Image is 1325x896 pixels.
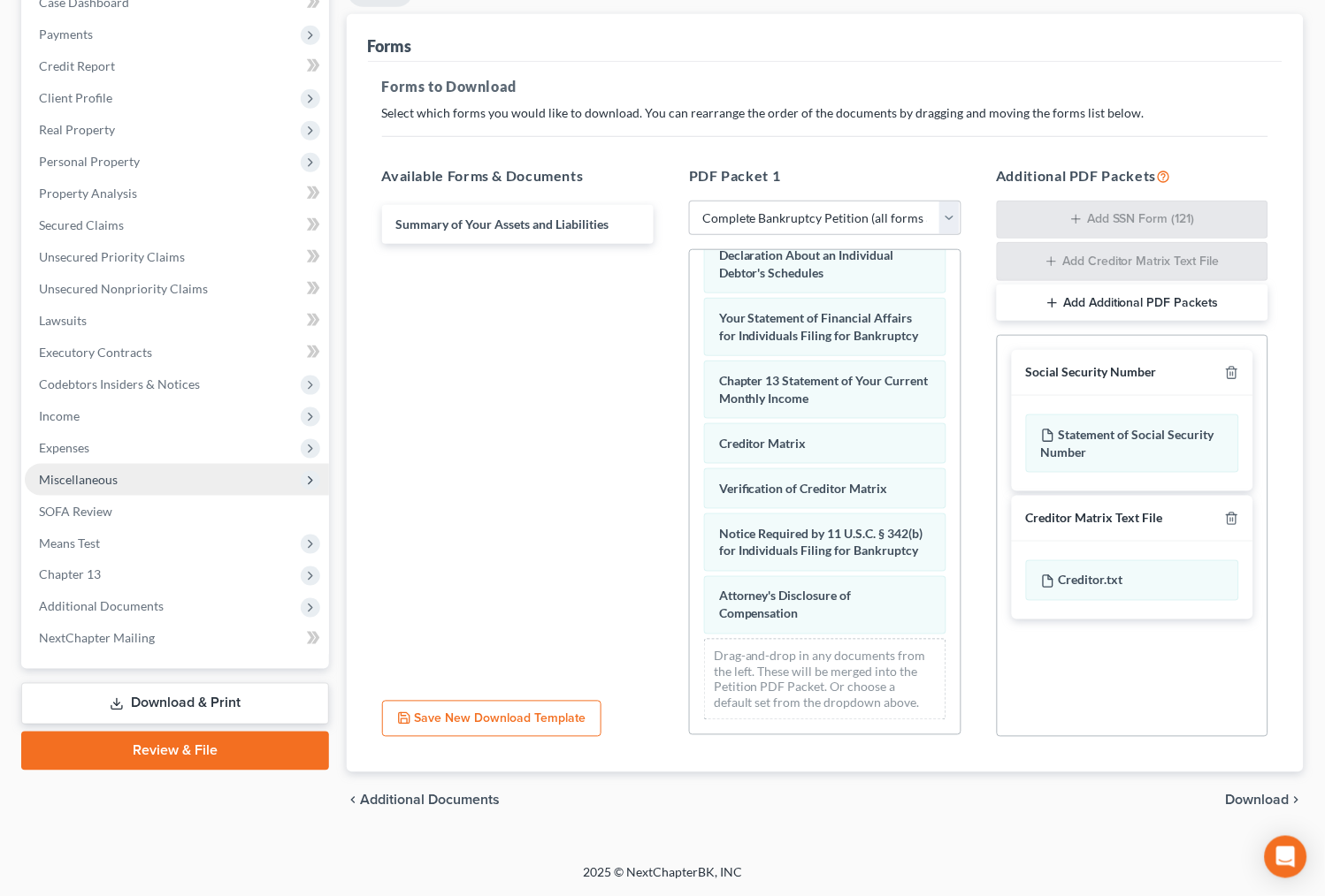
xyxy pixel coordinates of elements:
[21,732,329,771] a: Review & File
[39,313,87,328] span: Lawsuits
[689,165,961,186] h5: PDF Packet 1
[1026,364,1157,381] div: Social Security Number
[719,373,929,406] span: Chapter 13 Statement of Your Current Monthly Income
[39,27,93,42] span: Payments
[997,201,1269,239] button: Add SSN Form (121)
[39,122,115,137] span: Real Property
[997,165,1269,186] h5: Additional PDF Packets
[719,481,888,496] span: Verification of Creditor Matrix
[396,216,609,232] span: Summary of Your Assets and Liabilities
[25,241,329,273] a: Unsecured Priority Claims
[25,623,329,655] a: NextChapter Mailing
[361,793,501,808] span: Additional Documents
[39,249,185,264] span: Unsecured Priority Claims
[39,186,137,201] span: Property Analysis
[347,793,501,808] a: chevron_left Additional Documents
[39,408,80,423] span: Income
[382,165,655,186] h5: Available Forms & Documents
[39,567,101,582] span: Chapter 13
[25,178,329,209] a: Property Analysis
[39,599,164,614] span: Additional Documents
[1026,414,1240,473] div: Statement of Social Security Number
[719,588,852,621] span: Attorney's Disclosure of Compensation
[39,58,115,73] span: Credit Report
[382,701,601,738] button: Save New Download Template
[39,217,124,232] span: Secured Claims
[347,793,361,808] i: chevron_left
[39,345,152,360] span: Executory Contracts
[25,273,329,305] a: Unsecured Nonpriority Claims
[25,337,329,368] a: Executory Contracts
[39,504,112,519] span: SOFA Review
[1226,793,1304,808] button: Download chevron_right
[25,496,329,528] a: SOFA Review
[39,154,140,169] span: Personal Property
[158,864,1167,896] div: 2025 © NextChapterBK, INC
[25,50,329,82] a: Credit Report
[368,35,412,57] div: Forms
[39,631,155,646] span: NextChapter Mailing
[25,209,329,241] a: Secured Claims
[39,535,100,551] span: Means Test
[39,376,200,391] span: Codebtors Insiders & Notices
[719,436,807,451] span: Creditor Matrix
[25,305,329,337] a: Lawsuits
[997,285,1269,322] button: Add Additional PDF Packets
[39,90,112,105] span: Client Profile
[1026,510,1163,527] div: Creditor Matrix Text File
[39,440,89,455] span: Expenses
[1226,793,1290,808] span: Download
[39,472,118,487] span: Miscellaneous
[382,104,1269,122] p: Select which forms you would like to download. You can rearrange the order of the documents by dr...
[704,639,946,720] div: Drag-and-drop in any documents from the left. These will be merged into the Petition PDF Packet. ...
[382,76,1269,97] h5: Forms to Download
[719,526,923,558] span: Notice Required by 11 U.S.C. § 342(b) for Individuals Filing for Bankruptcy
[1026,560,1240,601] div: Creditor.txt
[39,281,208,296] span: Unsecured Nonpriority Claims
[1265,836,1307,878] div: Open Intercom Messenger
[997,242,1269,281] button: Add Creditor Matrix Text File
[21,683,329,725] a: Download & Print
[1290,793,1304,808] i: chevron_right
[719,310,919,343] span: Your Statement of Financial Affairs for Individuals Filing for Bankruptcy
